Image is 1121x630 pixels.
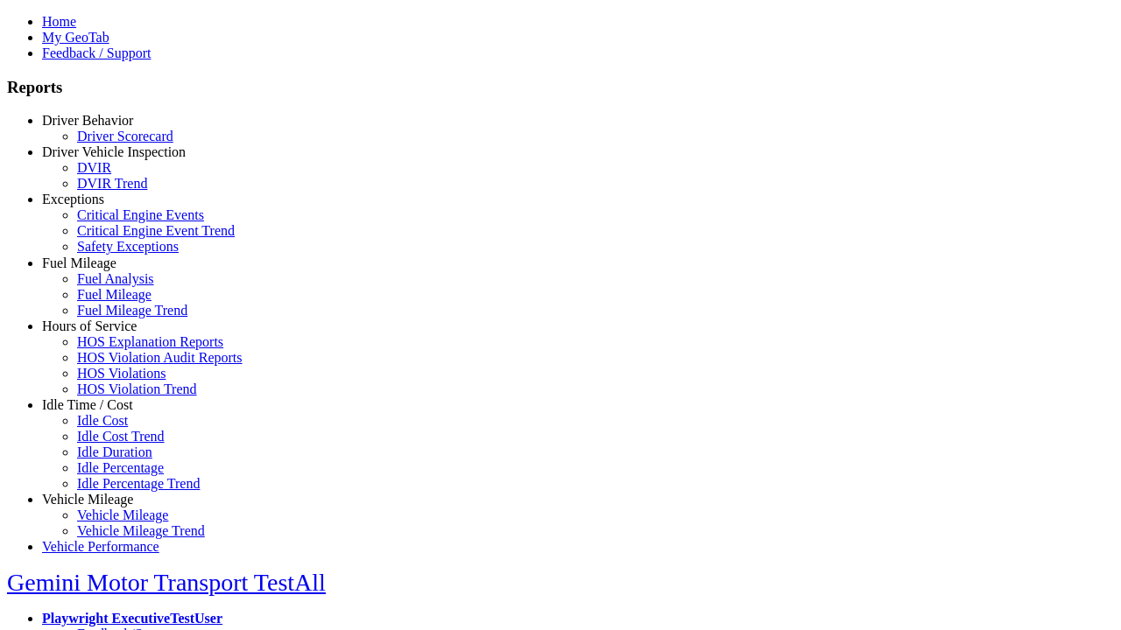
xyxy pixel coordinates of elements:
a: Idle Percentage [77,460,164,475]
a: Fuel Analysis [77,271,154,286]
a: HOS Explanation Reports [77,334,223,349]
a: DVIR [77,160,111,175]
a: Idle Time / Cost [42,397,133,412]
a: HOS Violations [77,366,166,381]
a: HOS Violation Trend [77,381,197,396]
a: Vehicle Mileage Trend [77,523,205,538]
a: Gemini Motor Transport TestAll [7,569,326,596]
a: HOS Violation Audit Reports [77,350,243,365]
h3: Reports [7,78,1114,97]
a: Driver Scorecard [77,129,173,143]
a: Exceptions [42,192,104,206]
a: Safety Exceptions [77,239,179,254]
a: Feedback / Support [42,45,151,60]
a: Critical Engine Events [77,207,204,222]
a: Vehicle Mileage [42,492,133,507]
a: Vehicle Performance [42,539,159,554]
a: Vehicle Mileage [77,507,168,522]
a: Idle Duration [77,444,152,459]
a: Safety Exception Trend [77,255,209,269]
a: DVIR Trend [77,176,147,191]
a: Hours of Service [42,318,137,333]
a: Playwright ExecutiveTestUser [42,611,222,626]
a: Fuel Mileage Trend [77,303,187,318]
a: Home [42,14,76,29]
a: Fuel Mileage [42,255,116,270]
a: Critical Engine Event Trend [77,223,235,238]
a: Driver Behavior [42,113,133,128]
a: Idle Cost Trend [77,429,165,444]
a: Driver Vehicle Inspection [42,144,186,159]
a: Idle Cost [77,413,128,428]
a: Idle Percentage Trend [77,476,200,491]
a: My GeoTab [42,30,109,45]
a: Fuel Mileage [77,287,152,302]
